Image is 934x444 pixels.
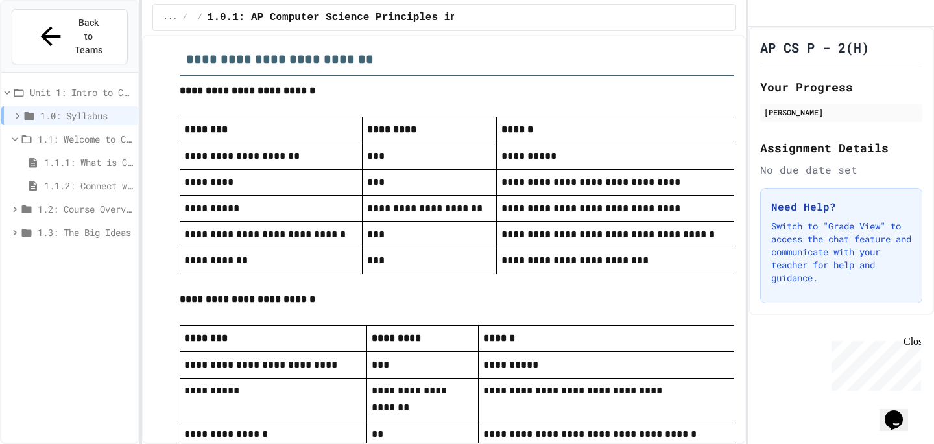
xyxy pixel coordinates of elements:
span: 1.1.1: What is Computer Science? [44,156,133,169]
span: / [198,12,202,23]
span: Back to Teams [73,16,104,57]
div: [PERSON_NAME] [764,106,918,118]
span: / [182,12,187,23]
iframe: chat widget [826,336,921,391]
iframe: chat widget [880,392,921,431]
span: 1.1: Welcome to Computer Science [38,132,133,146]
span: 1.3: The Big Ideas [38,226,133,239]
h1: AP CS P - 2(H) [760,38,869,56]
span: ... [163,12,178,23]
button: Back to Teams [12,9,128,64]
span: 1.2: Course Overview and the AP Exam [38,202,133,216]
h2: Assignment Details [760,139,922,157]
span: 1.0: Syllabus [40,109,133,123]
h3: Need Help? [771,199,911,215]
span: 1.1.2: Connect with Your World [44,179,133,193]
span: 1.0.1: AP Computer Science Principles in Python Course Syllabus [208,10,600,25]
p: Switch to "Grade View" to access the chat feature and communicate with your teacher for help and ... [771,220,911,285]
span: Unit 1: Intro to Computer Science [30,86,133,99]
div: Chat with us now!Close [5,5,90,82]
h2: Your Progress [760,78,922,96]
div: No due date set [760,162,922,178]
